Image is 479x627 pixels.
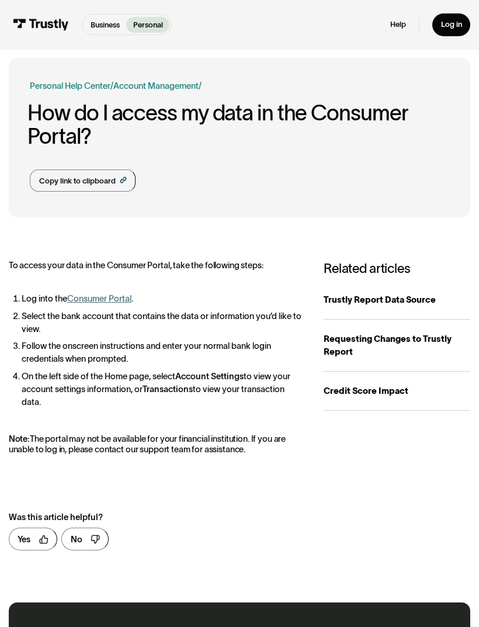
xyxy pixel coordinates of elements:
[9,511,387,524] div: Was this article helpful?
[9,261,303,271] p: To access your data in the Consumer Portal, take the following steps:
[84,17,126,33] a: Business
[113,81,199,91] a: Account Management
[39,175,116,186] div: Copy link to clipboard
[9,434,30,444] strong: Note:
[18,533,30,546] div: Yes
[22,310,302,335] li: Select the bank account that contains the data or information you’d like to view.
[22,370,302,408] li: On the left side of the Home page, select to view your account settings information, or to view y...
[110,79,113,92] div: /
[22,340,302,365] li: Follow the onscreen instructions and enter your normal bank login credentials when prompted.
[324,332,470,358] div: Requesting Changes to Trustly Report
[13,19,69,30] img: Trustly Logo
[126,17,169,33] a: Personal
[199,79,202,92] div: /
[30,79,110,92] a: Personal Help Center
[143,384,193,394] strong: Transactions
[22,292,302,305] li: Log into the .
[91,19,120,30] p: Business
[324,372,470,411] a: Credit Score Impact
[67,294,131,303] a: Consumer Portal
[324,261,470,276] h3: Related articles
[9,434,303,455] p: The portal may not be available for your financial institution. If you are unable to log in, plea...
[9,528,57,550] a: Yes
[390,20,406,30] a: Help
[30,169,136,192] a: Copy link to clipboard
[441,20,462,30] div: Log in
[27,101,449,148] h1: How do I access my data in the Consumer Portal?
[133,19,163,30] p: Personal
[61,528,109,550] a: No
[324,293,470,306] div: Trustly Report Data Source
[324,384,470,397] div: Credit Score Impact
[324,320,470,372] a: Requesting Changes to Trustly Report
[432,13,470,36] a: Log in
[324,280,470,320] a: Trustly Report Data Source
[71,533,82,546] div: No
[175,372,244,381] strong: Account Settings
